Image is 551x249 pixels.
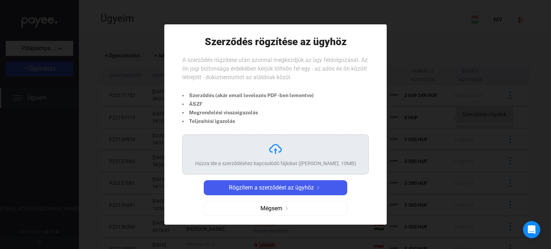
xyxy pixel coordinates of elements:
span: Rögzítem a szerződést az ügyhöz [229,183,314,192]
button: Mégsemarrow-right-grey [204,201,347,216]
h1: Szerződés rögzítése az ügyhöz [205,35,347,48]
li: Megrendelési visszaigazolás [182,108,314,117]
li: Szerződés (akár email levelezés PDF-ben lementve) [182,91,314,100]
button: Rögzítem a szerződést az ügyhözarrow-right-white [204,180,347,195]
div: Húzza ide a szerződéshez kapcsolódó fájlokat ([PERSON_NAME]. 10MB) [195,160,356,167]
img: arrow-right-grey [282,207,291,210]
div: Open Intercom Messenger [523,221,540,238]
li: ÁSZF [182,100,314,108]
img: upload-cloud [268,142,283,156]
span: A szerződés rögzítése után azonnal megkezdjük az ügy feldolgozását. Az ön jogi biztonsága érdekéb... [182,57,368,81]
span: Mégsem [260,204,282,213]
img: arrow-right-white [314,186,322,190]
li: Teljesítési igazolás [182,117,314,125]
